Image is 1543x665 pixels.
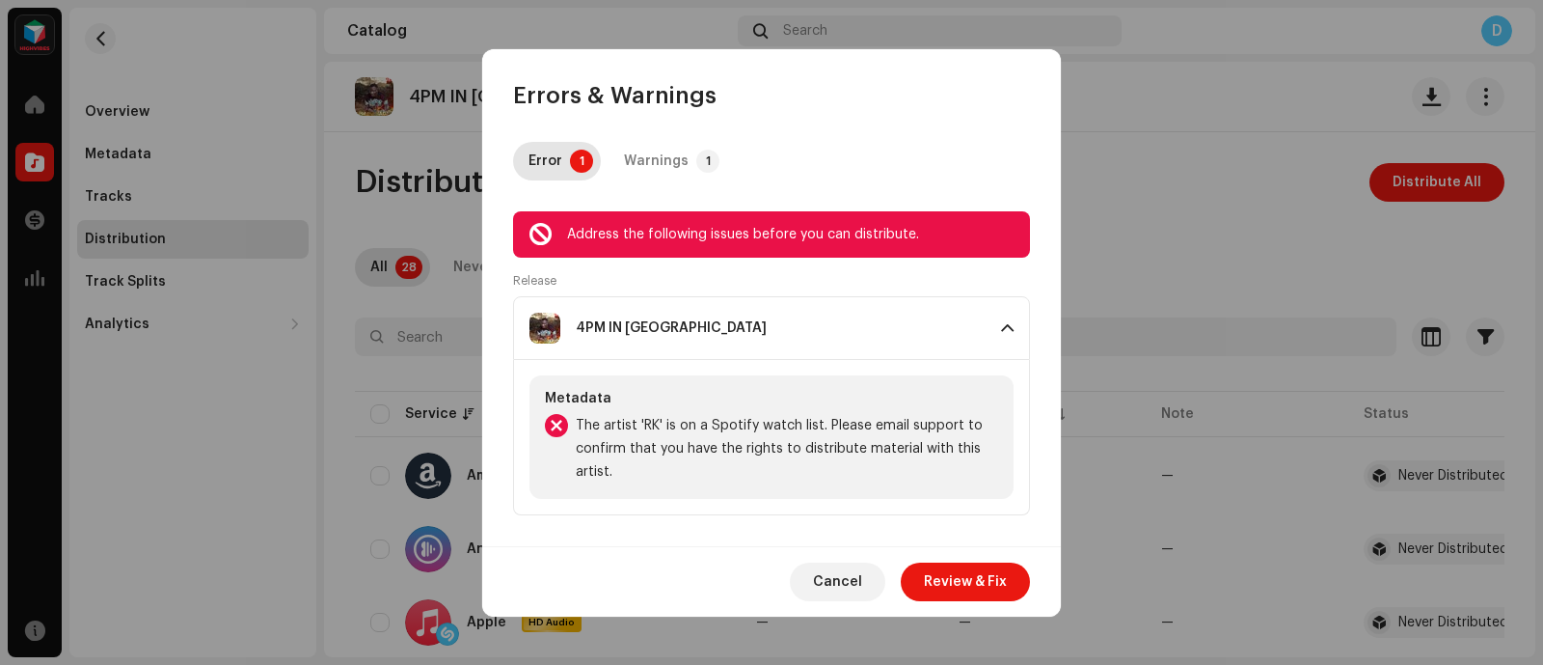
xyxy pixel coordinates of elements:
span: Errors & Warnings [513,80,717,111]
p-badge: 1 [696,150,719,173]
label: Release [513,273,556,289]
p-accordion-content: 4PM IN [GEOGRAPHIC_DATA] [513,360,1030,515]
div: Address the following issues before you can distribute. [567,223,1015,246]
div: Metadata [545,391,998,406]
span: The artist 'RK' is on a Spotify watch list. Please email support to confirm that you have the rig... [576,414,998,484]
div: Error [528,142,562,180]
button: Cancel [790,563,885,601]
button: Review & Fix [901,563,1030,601]
span: Cancel [813,563,862,601]
p-badge: 1 [570,150,593,173]
div: Warnings [624,142,689,180]
img: 08098860-1fed-4296-a0e2-df8e29384c9b [529,313,560,344]
div: 4PM IN [GEOGRAPHIC_DATA] [576,320,767,336]
span: Review & Fix [924,563,1007,601]
p-accordion-header: 4PM IN [GEOGRAPHIC_DATA] [513,296,1030,360]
